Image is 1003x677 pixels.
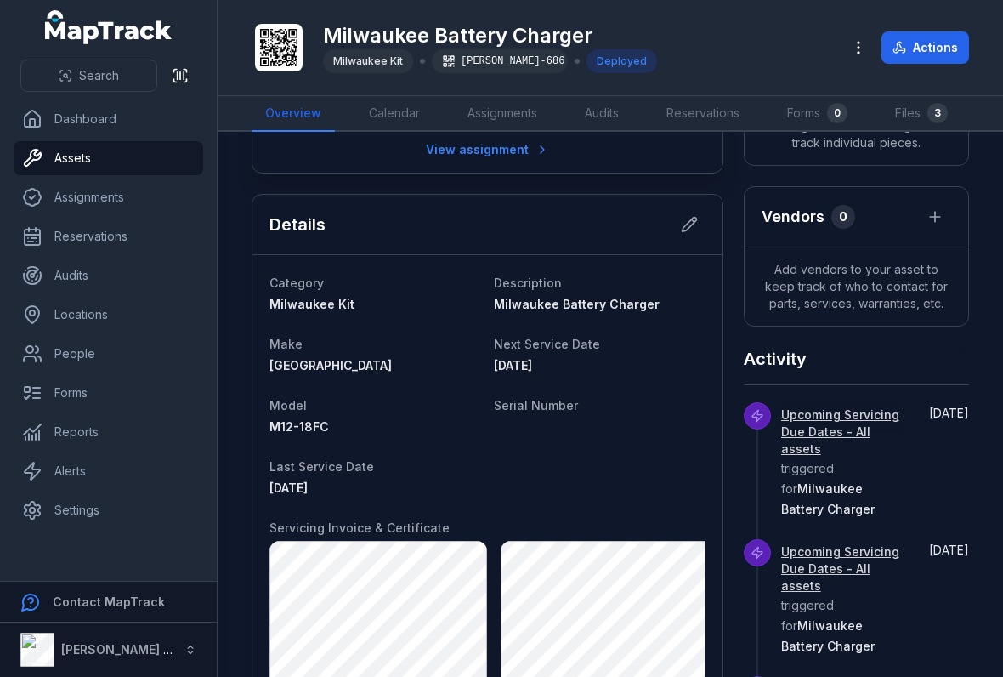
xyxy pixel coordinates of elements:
[494,337,600,351] span: Next Service Date
[494,358,532,373] time: 1/6/2025, 12:00:00 am
[415,134,560,166] a: View assignment
[454,96,551,132] a: Assignments
[781,407,904,458] a: Upcoming Servicing Due Dates - All assets
[45,10,173,44] a: MapTrack
[744,347,807,371] h2: Activity
[323,22,657,49] h1: Milwaukee Battery Charger
[269,276,324,290] span: Category
[269,358,392,373] span: [GEOGRAPHIC_DATA]
[14,180,203,214] a: Assignments
[14,415,203,449] a: Reports
[269,337,303,351] span: Make
[14,102,203,136] a: Dashboard
[269,481,308,495] time: 3/3/2025, 12:00:00 am
[269,521,450,535] span: Servicing Invoice & Certificate
[14,141,203,175] a: Assets
[929,543,969,557] span: [DATE]
[881,31,969,64] button: Actions
[79,67,119,84] span: Search
[494,297,660,311] span: Milwaukee Battery Charger
[14,337,203,371] a: People
[586,49,657,73] div: Deployed
[773,96,861,132] a: Forms0
[762,205,824,229] h3: Vendors
[929,406,969,420] time: 18/8/2025, 11:30:00 am
[333,54,403,67] span: Milwaukee Kit
[432,49,568,73] div: [PERSON_NAME]-686
[269,481,308,495] span: [DATE]
[494,276,562,290] span: Description
[53,595,165,609] strong: Contact MapTrack
[745,247,968,326] span: Add vendors to your asset to keep track of who to contact for parts, services, warranties, etc.
[14,298,203,332] a: Locations
[831,205,855,229] div: 0
[781,543,904,595] a: Upcoming Servicing Due Dates - All assets
[781,407,904,516] span: triggered for
[827,103,847,123] div: 0
[929,543,969,557] time: 18/8/2025, 11:00:00 am
[927,103,948,123] div: 3
[269,459,374,474] span: Last Service Date
[781,481,875,516] span: Milwaukee Battery Charger
[269,213,326,236] h2: Details
[494,398,578,412] span: Serial Number
[881,96,961,132] a: Files3
[252,96,335,132] a: Overview
[269,398,307,412] span: Model
[653,96,753,132] a: Reservations
[494,358,532,373] span: [DATE]
[781,544,904,653] span: triggered for
[20,60,157,92] button: Search
[571,96,632,132] a: Audits
[929,406,969,420] span: [DATE]
[269,297,354,311] span: Milwaukee Kit
[14,219,203,253] a: Reservations
[781,618,875,653] span: Milwaukee Battery Charger
[61,642,179,657] strong: [PERSON_NAME] Air
[269,419,329,434] span: M12-18FC
[14,259,203,293] a: Audits
[14,454,203,488] a: Alerts
[14,376,203,410] a: Forms
[14,493,203,527] a: Settings
[355,96,433,132] a: Calendar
